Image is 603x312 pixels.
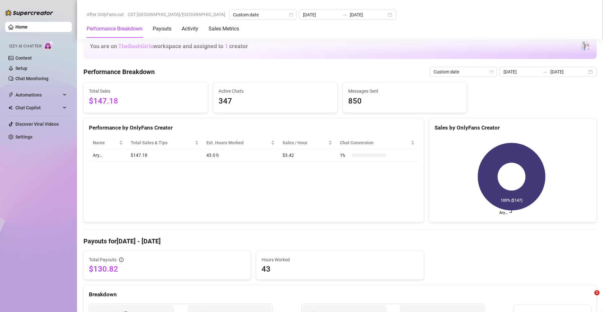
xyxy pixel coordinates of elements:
[543,69,548,74] span: swap-right
[44,41,54,50] img: AI Chatter
[89,123,418,132] div: Performance by OnlyFans Creator
[87,10,124,19] span: After OnlyFans cut
[225,43,228,49] span: 1
[219,95,332,107] span: 347
[89,264,246,274] span: $130.82
[83,237,597,246] h4: Payouts for [DATE] - [DATE]
[15,103,61,113] span: Chat Copilot
[209,25,239,33] div: Sales Metrics
[233,10,293,20] span: Custom date
[581,290,597,306] iframe: Intercom live chat
[435,123,591,132] div: Sales by OnlyFans Creator
[279,137,336,149] th: Sales / Hour
[127,149,202,162] td: $147.18
[262,256,418,263] span: Hours Worked
[594,290,599,295] span: 1
[127,137,202,149] th: Total Sales & Tips
[83,67,155,76] h4: Performance Breakdown
[336,137,418,149] th: Chat Conversion
[89,88,202,95] span: Total Sales
[219,88,332,95] span: Active Chats
[279,149,336,162] td: $3.42
[499,210,507,215] text: Ary…
[118,43,153,49] span: TheBashGirls
[348,95,462,107] span: 850
[15,66,27,71] a: Setup
[89,290,591,299] div: Breakdown
[504,68,540,75] input: Start date
[15,55,32,61] a: Content
[131,139,193,146] span: Total Sales & Tips
[93,139,118,146] span: Name
[15,134,32,139] a: Settings
[340,152,350,159] span: 1 %
[434,67,493,77] span: Custom date
[153,25,171,33] div: Payouts
[5,10,53,16] img: logo-BBDzfeDw.svg
[15,122,59,127] a: Discover Viral Videos
[90,43,248,50] h1: You are on workspace and assigned to creator
[490,70,494,74] span: calendar
[89,95,202,107] span: $147.18
[8,105,13,110] img: Chat Copilot
[128,10,225,19] span: CST [GEOGRAPHIC_DATA]/[GEOGRAPHIC_DATA]
[89,137,127,149] th: Name
[282,139,327,146] span: Sales / Hour
[119,257,124,262] span: info-circle
[348,88,462,95] span: Messages Sent
[15,90,61,100] span: Automations
[9,43,41,49] span: Izzy AI Chatter
[303,11,340,18] input: Start date
[550,68,587,75] input: End date
[206,139,270,146] div: Est. Hours Worked
[340,139,409,146] span: Chat Conversion
[15,76,48,81] a: Chat Monitoring
[342,12,347,17] span: swap-right
[543,69,548,74] span: to
[87,25,142,33] div: Performance Breakdown
[182,25,198,33] div: Activity
[89,256,116,263] span: Total Payouts
[15,24,28,30] a: Home
[262,264,418,274] span: 43
[289,13,293,17] span: calendar
[342,12,347,17] span: to
[350,11,386,18] input: End date
[8,92,13,97] span: thunderbolt
[202,149,279,162] td: 43.0 h
[89,149,127,162] td: Ary…
[581,41,590,50] img: Ary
